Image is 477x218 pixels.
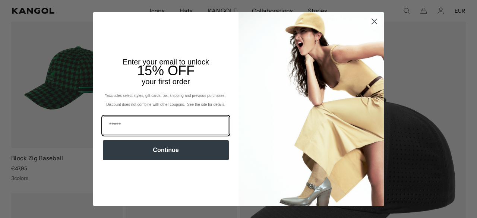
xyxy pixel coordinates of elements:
[142,78,190,86] span: your first order
[368,15,381,28] button: Close dialog
[103,140,229,160] button: Continue
[137,63,195,78] span: 15% OFF
[123,58,209,66] span: Enter your email to unlock
[238,12,384,206] img: 93be19ad-e773-4382-80b9-c9d740c9197f.jpeg
[103,116,229,135] input: Email
[105,94,227,107] span: *Excludes select styles, gift cards, tax, shipping and previous purchases. Discount does not comb...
